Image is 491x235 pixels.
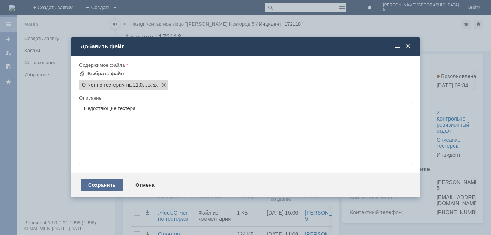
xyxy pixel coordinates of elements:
span: Свернуть (Ctrl + M) [394,43,401,50]
span: Отчет по тестерам на 21,08,25.xlsx [148,82,158,88]
div: Содержимое файла [79,63,410,68]
span: Закрыть [404,43,412,50]
div: Добавить файл [81,43,412,50]
span: Отчет по тестерам на 21,08,25.xlsx [82,82,148,88]
div: Выбрать файл [87,71,124,77]
div: Описание [79,96,410,100]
